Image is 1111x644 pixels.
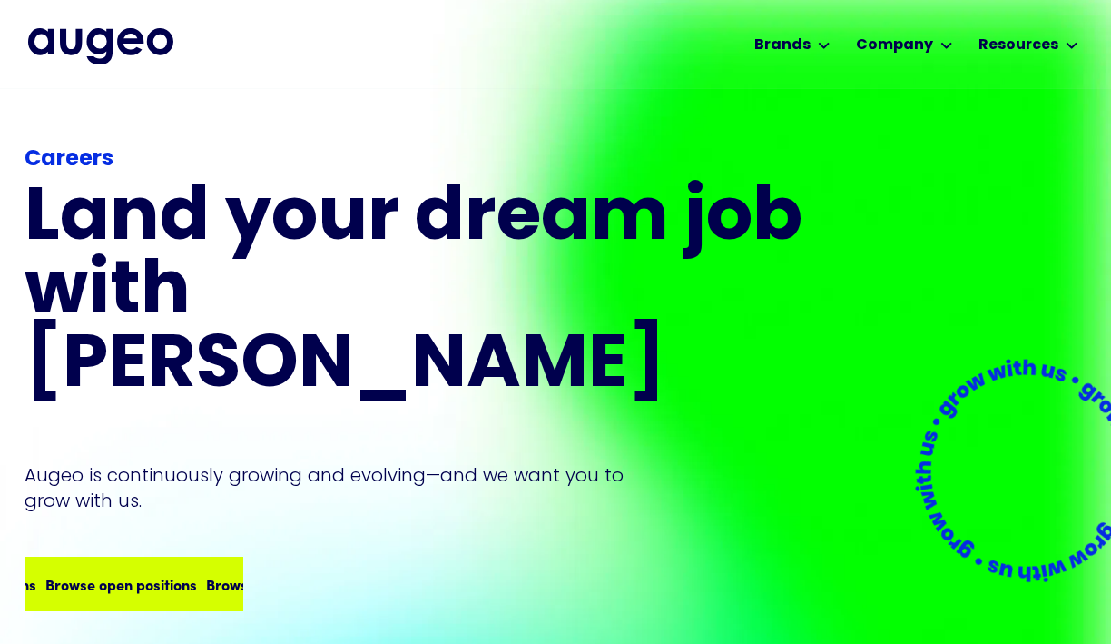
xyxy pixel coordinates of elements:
[25,183,809,404] h1: Land your dream job﻿ with [PERSON_NAME]
[754,35,811,56] div: Brands
[25,462,649,513] p: Augeo is continuously growing and evolving—and we want you to grow with us.
[978,35,1058,56] div: Resources
[25,557,243,611] a: Browse open positionsBrowse open positions
[28,28,173,64] img: Augeo's full logo in midnight blue.
[856,35,933,56] div: Company
[152,573,304,595] div: Browse open positions
[28,28,173,64] a: home
[25,149,113,171] strong: Careers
